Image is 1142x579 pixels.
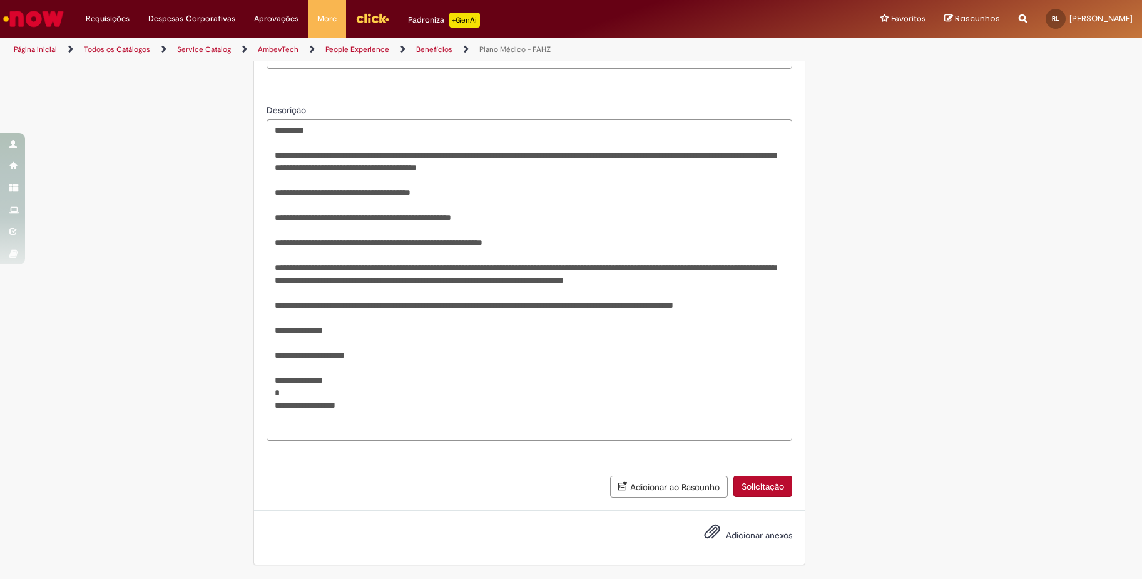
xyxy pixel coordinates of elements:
a: Service Catalog [177,44,231,54]
a: People Experience [325,44,389,54]
button: Adicionar ao Rascunho [610,476,728,498]
span: More [317,13,337,25]
button: Solicitação [733,476,792,497]
img: ServiceNow [1,6,66,31]
span: Descrição [267,104,308,116]
textarea: Descrição [267,119,792,441]
span: Adicionar anexos [726,530,792,541]
span: RL [1052,14,1059,23]
div: Padroniza [408,13,480,28]
button: Adicionar anexos [701,520,723,549]
p: +GenAi [449,13,480,28]
span: Favoritos [891,13,925,25]
a: AmbevTech [258,44,298,54]
a: Benefícios [416,44,452,54]
ul: Trilhas de página [9,38,752,61]
a: Página inicial [14,44,57,54]
img: click_logo_yellow_360x200.png [355,9,389,28]
span: Rascunhos [955,13,1000,24]
span: Despesas Corporativas [148,13,235,25]
span: [PERSON_NAME] [1069,13,1133,24]
a: Rascunhos [944,13,1000,25]
span: Aprovações [254,13,298,25]
span: Requisições [86,13,130,25]
a: Todos os Catálogos [84,44,150,54]
a: Plano Médico - FAHZ [479,44,551,54]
